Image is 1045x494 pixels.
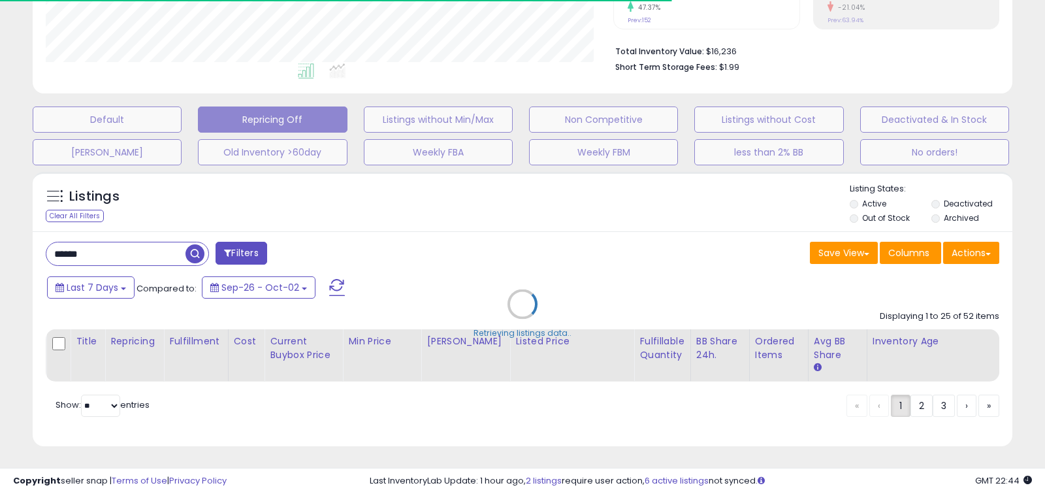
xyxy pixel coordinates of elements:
small: Prev: 63.94% [828,16,863,24]
strong: Copyright [13,474,61,487]
li: $16,236 [615,42,989,58]
div: Retrieving listings data.. [474,327,571,338]
a: Terms of Use [112,474,167,487]
div: Last InventoryLab Update: 1 hour ago, require user action, not synced. [370,475,1032,487]
a: Privacy Policy [169,474,227,487]
b: Total Inventory Value: [615,46,704,57]
b: Short Term Storage Fees: [615,61,717,73]
a: 2 listings [526,474,562,487]
button: Non Competitive [529,107,678,133]
div: seller snap | | [13,475,227,487]
span: 2025-10-10 22:44 GMT [975,474,1032,487]
button: less than 2% BB [694,139,843,165]
button: Listings without Min/Max [364,107,513,133]
button: Weekly FBA [364,139,513,165]
button: Old Inventory >60day [198,139,347,165]
button: Deactivated & In Stock [860,107,1009,133]
button: [PERSON_NAME] [33,139,182,165]
span: $1.99 [719,61,739,73]
button: Repricing Off [198,107,347,133]
a: 6 active listings [645,474,709,487]
button: Default [33,107,182,133]
small: -21.04% [833,3,865,12]
small: Prev: 152 [628,16,651,24]
small: 47.37% [634,3,660,12]
button: Listings without Cost [694,107,843,133]
button: No orders! [860,139,1009,165]
button: Weekly FBM [529,139,678,165]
